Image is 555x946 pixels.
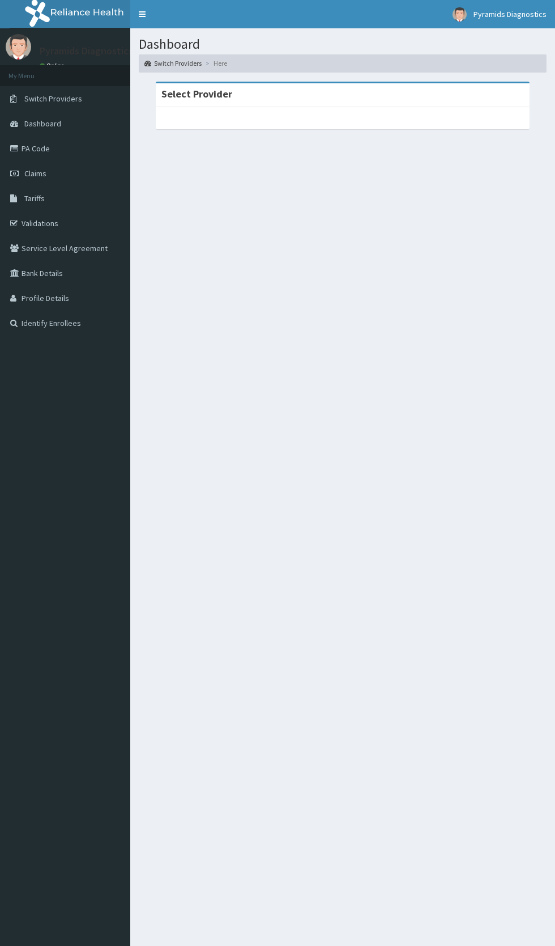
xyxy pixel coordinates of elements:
[161,87,232,100] strong: Select Provider
[40,46,133,56] p: Pyramids Diagnostics
[24,94,82,104] span: Switch Providers
[452,7,467,22] img: User Image
[6,34,31,60] img: User Image
[24,168,46,179] span: Claims
[24,118,61,129] span: Dashboard
[40,62,67,70] a: Online
[203,58,227,68] li: Here
[473,9,547,19] span: Pyramids Diagnostics
[139,37,547,52] h1: Dashboard
[24,193,45,203] span: Tariffs
[144,58,202,68] a: Switch Providers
